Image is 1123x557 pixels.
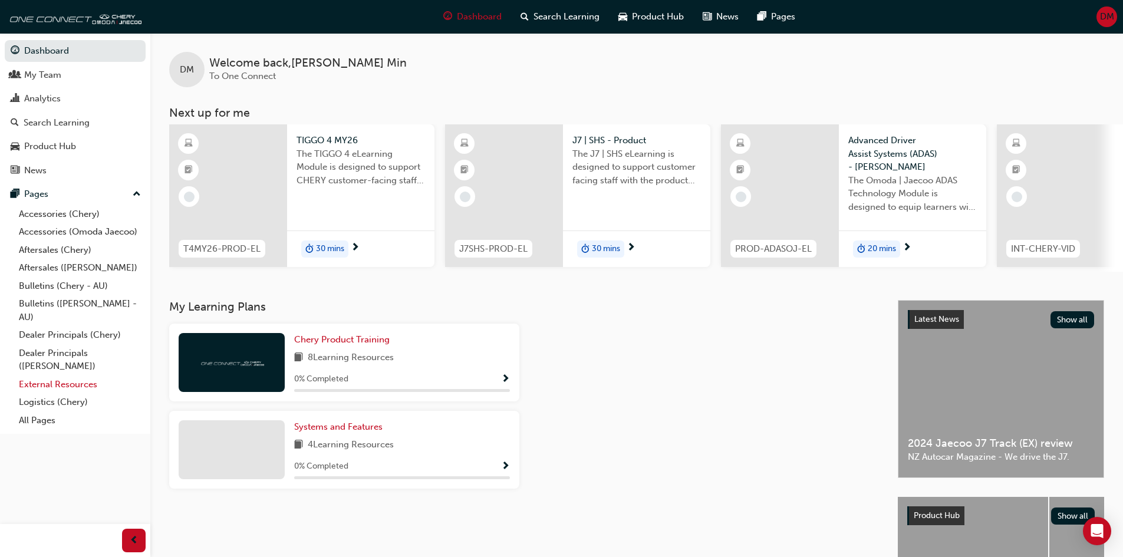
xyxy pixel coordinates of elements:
[14,223,146,241] a: Accessories (Omoda Jaecoo)
[184,192,195,202] span: learningRecordVerb_NONE-icon
[581,242,590,257] span: duration-icon
[14,344,146,375] a: Dealer Principals ([PERSON_NAME])
[24,68,61,82] div: My Team
[1051,507,1095,525] button: Show all
[14,205,146,223] a: Accessories (Chery)
[24,116,90,130] div: Search Learning
[294,421,383,432] span: Systems and Features
[501,374,510,385] span: Show Progress
[460,163,469,178] span: booktick-icon
[5,160,146,182] a: News
[294,460,348,473] span: 0 % Completed
[11,46,19,57] span: guage-icon
[294,333,394,347] a: Chery Product Training
[1011,242,1075,256] span: INT-CHERY-VID
[572,134,701,147] span: J7 | SHS - Product
[748,5,805,29] a: pages-iconPages
[721,124,986,267] a: PROD-ADASOJ-ELAdvanced Driver Assist Systems (ADAS) - [PERSON_NAME]The Omoda | Jaecoo ADAS Techno...
[5,183,146,205] button: Pages
[434,5,511,29] a: guage-iconDashboard
[294,334,390,345] span: Chery Product Training
[1083,517,1111,545] div: Open Intercom Messenger
[1100,10,1114,24] span: DM
[511,5,609,29] a: search-iconSearch Learning
[5,40,146,62] a: Dashboard
[5,112,146,134] a: Search Learning
[14,393,146,411] a: Logistics (Chery)
[903,243,911,253] span: next-icon
[297,134,425,147] span: TIGGO 4 MY26
[305,242,314,257] span: duration-icon
[14,259,146,277] a: Aftersales ([PERSON_NAME])
[907,506,1095,525] a: Product HubShow all
[6,5,141,28] img: oneconnect
[1012,192,1022,202] span: learningRecordVerb_NONE-icon
[209,57,407,70] span: Welcome back , [PERSON_NAME] Min
[11,141,19,152] span: car-icon
[736,192,746,202] span: learningRecordVerb_NONE-icon
[5,136,146,157] a: Product Hub
[632,10,684,24] span: Product Hub
[460,192,470,202] span: learningRecordVerb_NONE-icon
[5,64,146,86] a: My Team
[771,10,795,24] span: Pages
[351,243,360,253] span: next-icon
[294,420,387,434] a: Systems and Features
[316,242,344,256] span: 30 mins
[457,10,502,24] span: Dashboard
[11,94,19,104] span: chart-icon
[460,136,469,151] span: learningResourceType_ELEARNING-icon
[133,187,141,202] span: up-icon
[14,411,146,430] a: All Pages
[445,124,710,267] a: J7SHS-PROD-ELJ7 | SHS - ProductThe J7 | SHS eLearning is designed to support customer facing staf...
[24,92,61,106] div: Analytics
[693,5,748,29] a: news-iconNews
[459,242,528,256] span: J7SHS-PROD-EL
[130,533,139,548] span: prev-icon
[5,88,146,110] a: Analytics
[758,9,766,24] span: pages-icon
[14,295,146,326] a: Bulletins ([PERSON_NAME] - AU)
[24,164,47,177] div: News
[169,124,434,267] a: T4MY26-PROD-ELTIGGO 4 MY26The TIGGO 4 eLearning Module is designed to support CHERY customer-faci...
[443,9,452,24] span: guage-icon
[5,38,146,183] button: DashboardMy TeamAnalyticsSearch LearningProduct HubNews
[14,375,146,394] a: External Resources
[1096,6,1117,27] button: DM
[533,10,600,24] span: Search Learning
[199,357,264,368] img: oneconnect
[736,163,745,178] span: booktick-icon
[1012,136,1020,151] span: learningResourceType_ELEARNING-icon
[11,189,19,200] span: pages-icon
[308,438,394,453] span: 4 Learning Resources
[848,134,977,174] span: Advanced Driver Assist Systems (ADAS) - [PERSON_NAME]
[150,106,1123,120] h3: Next up for me
[24,187,48,201] div: Pages
[572,147,701,187] span: The J7 | SHS eLearning is designed to support customer facing staff with the product and sales in...
[609,5,693,29] a: car-iconProduct Hub
[716,10,739,24] span: News
[703,9,712,24] span: news-icon
[294,351,303,365] span: book-icon
[736,136,745,151] span: learningResourceType_ELEARNING-icon
[501,462,510,472] span: Show Progress
[914,510,960,520] span: Product Hub
[183,242,261,256] span: T4MY26-PROD-EL
[14,326,146,344] a: Dealer Principals (Chery)
[618,9,627,24] span: car-icon
[501,372,510,387] button: Show Progress
[11,70,19,81] span: people-icon
[185,163,193,178] span: booktick-icon
[908,437,1094,450] span: 2024 Jaecoo J7 Track (EX) review
[735,242,812,256] span: PROD-ADASOJ-EL
[180,63,194,77] span: DM
[908,450,1094,464] span: NZ Autocar Magazine - We drive the J7.
[857,242,865,257] span: duration-icon
[297,147,425,187] span: The TIGGO 4 eLearning Module is designed to support CHERY customer-facing staff with the product ...
[868,242,896,256] span: 20 mins
[908,310,1094,329] a: Latest NewsShow all
[11,118,19,128] span: search-icon
[185,136,193,151] span: learningResourceType_ELEARNING-icon
[294,373,348,386] span: 0 % Completed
